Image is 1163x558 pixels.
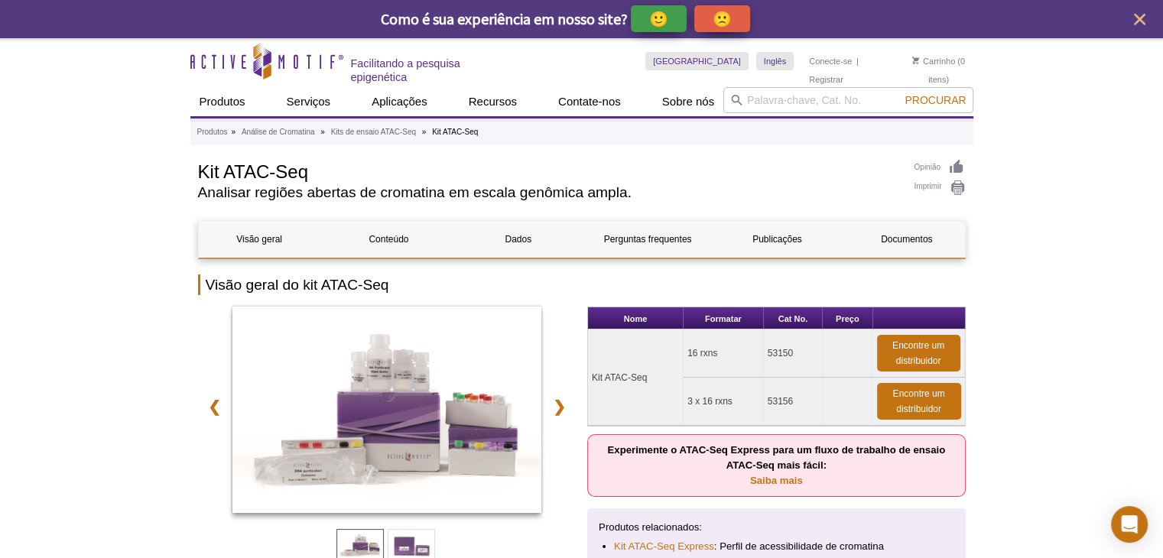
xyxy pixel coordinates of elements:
[900,93,970,107] button: Procurar
[856,57,859,66] font: |
[877,335,960,371] a: Encontre um distribuidor
[242,125,315,139] a: Análise de Cromatina
[653,57,741,66] font: [GEOGRAPHIC_DATA]
[372,95,427,108] font: Aplicações
[232,307,542,517] a: Kit ATAC-Seq
[614,539,714,554] a: Kit ATAC-Seq Express
[328,221,450,258] a: Conteúdo
[1111,506,1148,543] div: Abra o Intercom Messenger
[713,9,732,28] font: 🙁
[914,159,965,176] a: Opinião
[881,234,932,245] font: Documentos
[331,125,416,139] a: Kits de ensaio ATAC-Seq
[809,57,852,66] font: Conecte-se
[457,221,579,258] a: Dados
[607,444,945,471] font: Experimente o ATAC-Seq Express para um fluxo de trabalho de ensaio ATAC-Seq mais fácil:
[768,348,793,358] font: 53150
[558,95,621,108] font: Contate-nos
[752,234,802,245] font: Publicações
[809,75,843,84] font: Registrar
[809,74,843,85] a: Registrar
[905,94,966,106] font: Procurar
[809,56,852,67] a: Conecte-se
[422,128,427,136] font: »
[320,128,325,136] font: »
[206,277,389,293] font: Visão geral do kit ATAC-Seq
[778,314,808,323] font: Cat No.
[586,221,708,258] a: Perguntas frequentes
[198,161,309,182] font: Kit ATAC-Seq
[592,372,647,383] font: Kit ATAC-Seq
[662,95,714,108] font: Sobre nós
[614,540,714,552] font: Kit ATAC-Seq Express
[877,383,961,420] a: Encontre um distribuidor
[892,388,944,414] font: Encontre um distribuidor
[199,221,320,258] a: Visão geral
[190,87,255,116] a: Produtos
[381,9,628,28] font: Como é sua experiência em nosso site?
[836,314,859,323] font: Preço
[208,398,221,415] font: ❮
[200,95,245,108] font: Produtos
[750,475,803,486] a: Saiba mais
[198,184,632,200] font: Analisar regiões abertas de cromatina em escala genômica ampla.
[432,128,478,136] font: Kit ATAC-Seq
[599,521,702,533] font: Produtos relacionados:
[278,87,340,116] a: Serviços
[460,87,526,116] a: Recursos
[469,95,517,108] font: Recursos
[351,57,460,83] font: Facilitando a pesquisa epigenética
[649,9,668,28] font: 🙂
[912,56,955,67] a: Carrinho
[505,234,531,245] font: Dados
[914,180,965,196] a: Imprimir
[369,234,408,245] font: Conteúdo
[232,307,542,513] img: Kit ATAC-Seq
[914,182,941,190] font: Imprimir
[232,128,236,136] font: »
[892,340,944,366] font: Encontre um distribuidor
[653,87,723,116] a: Sobre nós
[923,57,955,66] font: Carrinho
[242,128,315,136] font: Análise de Cromatina
[553,398,566,415] font: ❯
[705,314,742,323] font: Formatar
[687,348,717,358] font: 16 rxns
[912,57,919,64] img: Seu carrinho
[549,87,630,116] a: Contate-nos
[287,95,331,108] font: Serviços
[914,163,940,171] font: Opinião
[846,221,967,258] a: Documentos
[604,234,692,245] font: Perguntas frequentes
[716,221,838,258] a: Publicações
[764,57,786,66] font: Inglês
[362,87,437,116] a: Aplicações
[331,128,416,136] font: Kits de ensaio ATAC-Seq
[197,125,228,139] a: Produtos
[723,87,973,113] input: Palavra-chave, Cat. No.
[624,314,648,323] font: Nome
[687,396,733,407] font: 3 x 16 rxns
[768,396,793,407] font: 53156
[197,128,228,136] font: Produtos
[236,234,282,245] font: Visão geral
[1130,10,1149,29] button: fechar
